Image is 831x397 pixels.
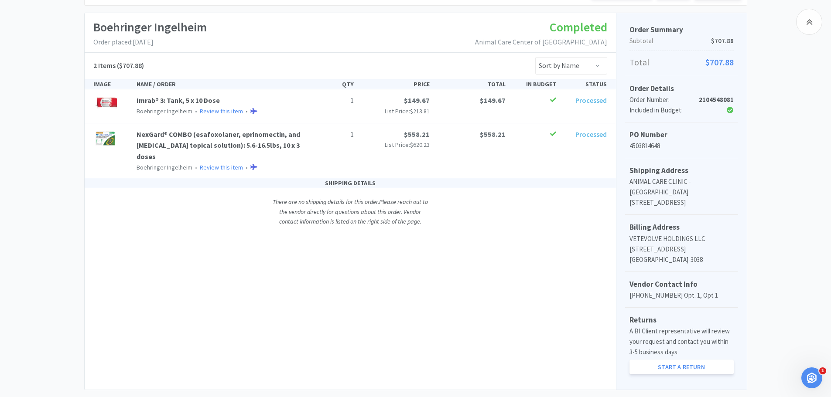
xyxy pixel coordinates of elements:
span: • [244,107,249,115]
img: 22b4d89487734d8c89e4c929fa0b5ee6_486981.png [93,95,117,114]
h5: PO Number [629,129,734,141]
a: Review this item [200,107,243,115]
span: Boehringer Ingelheim [137,163,192,171]
a: Start a Return [629,360,734,374]
p: VETEVOLVE HOLDINGS LLC [629,234,734,244]
div: SHIPPING DETAILS [85,178,616,188]
span: $558.21 [480,130,506,139]
h5: Vendor Contact Info [629,278,734,290]
a: Imrab® 3: Tank, 5 x 10 Dose [137,96,220,105]
span: $620.23 [410,141,430,149]
p: 1 [310,129,354,140]
p: Subtotal [629,36,734,46]
h5: Billing Address [629,221,734,233]
div: QTY [307,79,357,89]
p: 1 [310,95,354,106]
a: Review this item [200,163,243,171]
p: 4503814648 [629,141,734,151]
h5: ($707.88) [93,60,144,71]
div: NAME / ORDER [133,79,307,89]
h5: Shipping Address [629,165,734,176]
i: There are no shipping details for this order. Please reach out to the vendor directly for questio... [273,198,428,225]
div: Included in Budget: [629,105,699,115]
span: Processed [575,96,607,105]
p: List Price: [361,106,430,116]
h5: Order Summary [629,24,734,36]
div: IN BUDGET [509,79,560,89]
h5: Order Details [629,83,734,95]
iframe: Intercom live chat [801,367,822,388]
p: Order placed: [DATE] [93,37,207,48]
span: $213.81 [410,107,430,115]
p: List Price: [361,140,430,149]
span: $149.67 [404,96,430,105]
img: c5c370fbed384a1cb67bce3463ca4e9a_567364.jpeg [93,129,117,148]
span: • [244,163,249,171]
h1: Boehringer Ingelheim [93,17,207,37]
span: Boehringer Ingelheim [137,107,192,115]
span: $558.21 [404,130,430,139]
p: [PHONE_NUMBER] Opt. 1, Opt 1 [629,290,734,301]
div: PRICE [357,79,433,89]
div: IMAGE [90,79,133,89]
div: TOTAL [433,79,509,89]
span: $707.88 [705,55,734,69]
div: STATUS [560,79,610,89]
span: 2 Items [93,61,116,70]
span: $707.88 [711,36,734,46]
p: [GEOGRAPHIC_DATA]-3038 [629,254,734,265]
span: Completed [550,19,607,35]
span: $149.67 [480,96,506,105]
span: • [194,107,198,115]
p: ANIMAL CARE CLINIC - [GEOGRAPHIC_DATA] [STREET_ADDRESS] [629,176,734,208]
span: 1 [819,367,826,374]
p: Animal Care Center of [GEOGRAPHIC_DATA] [475,37,607,48]
p: Total [629,55,734,69]
strong: 2104548081 [699,95,734,104]
span: Processed [575,130,607,139]
p: A BI Client representative will review your request and contact you within 3-5 business days [629,326,734,357]
a: NexGard® COMBO (esafoxolaner, eprinomectin, and [MEDICAL_DATA] topical solution): 5.6-16.5lbs, 10... [137,130,300,161]
h5: Returns [629,314,734,326]
p: [STREET_ADDRESS] [629,244,734,254]
div: Order Number: [629,95,699,105]
span: • [194,163,198,171]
